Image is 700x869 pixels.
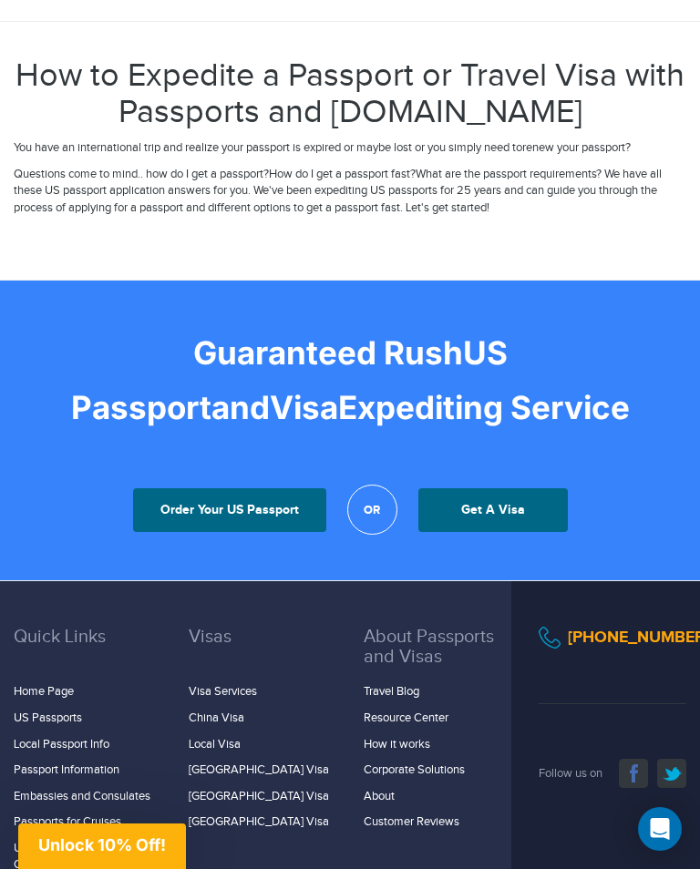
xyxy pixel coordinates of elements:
a: Order Your US Passport [133,488,326,532]
a: How it works [364,737,430,751]
a: [GEOGRAPHIC_DATA] Visa [189,762,329,777]
a: Home Page [14,684,74,699]
h3: About Passports and Visas [364,627,511,674]
a: Get A Visa [418,488,568,532]
a: About [364,789,395,803]
a: Corporate Solutions [364,762,465,777]
a: Travel Blog [364,684,419,699]
a: twitter [657,759,686,788]
p: Questions come to mind.. how do I get a passport? What are the passport requirements? We have all... [14,166,686,217]
p: You have an international trip and realize your passport is expired or maybe lost or you simply n... [14,139,686,157]
h1: How to Expedite a Passport or Travel Visa with Passports and [DOMAIN_NAME] [14,58,686,130]
span: Follow us on [539,766,602,781]
a: [GEOGRAPHIC_DATA] Visa [189,814,329,829]
h2: Guaranteed Rush and Expediting Service [14,326,686,434]
a: Embassies and Consulates [14,789,150,803]
strong: Visa [270,388,338,426]
a: [GEOGRAPHIC_DATA] Visa [189,789,329,803]
a: Resource Center [364,711,448,725]
span: OR [347,485,397,535]
a: Customer Reviews [364,814,459,829]
a: Passports for Cruises [14,814,121,829]
strong: US Passport [71,333,508,426]
a: Local Passport Info [14,737,109,751]
div: Open Intercom Messenger [638,807,682,851]
a: US Passports [14,711,82,725]
a: China Visa [189,711,244,725]
a: Visa Services [189,684,257,699]
a: How do I get a passport fast? [269,167,416,181]
a: renew your passport [522,140,625,155]
h3: Visas [189,627,336,674]
h3: Quick Links [14,627,161,674]
div: Unlock 10% Off! [18,823,186,869]
a: Local Visa [189,737,241,751]
a: facebook [619,759,648,788]
span: Unlock 10% Off! [38,835,166,854]
a: Passport Information [14,762,119,777]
